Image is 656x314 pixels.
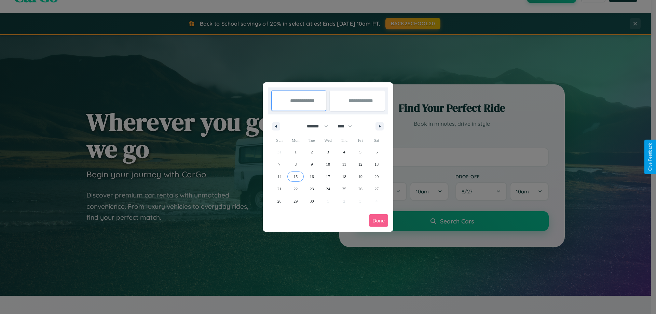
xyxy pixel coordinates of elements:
[320,146,336,158] button: 3
[277,195,282,207] span: 28
[287,183,303,195] button: 22
[287,170,303,183] button: 15
[304,183,320,195] button: 23
[358,183,363,195] span: 26
[336,170,352,183] button: 18
[326,158,330,170] span: 10
[320,170,336,183] button: 17
[304,195,320,207] button: 30
[304,170,320,183] button: 16
[352,183,368,195] button: 26
[369,158,385,170] button: 13
[369,135,385,146] span: Sat
[343,146,345,158] span: 4
[358,170,363,183] span: 19
[320,158,336,170] button: 10
[648,143,653,171] div: Give Feedback
[287,158,303,170] button: 8
[375,146,378,158] span: 6
[271,195,287,207] button: 28
[287,146,303,158] button: 1
[352,158,368,170] button: 12
[293,170,298,183] span: 15
[374,158,379,170] span: 13
[310,170,314,183] span: 16
[342,170,346,183] span: 18
[271,170,287,183] button: 14
[369,146,385,158] button: 6
[369,214,388,227] button: Done
[287,135,303,146] span: Mon
[320,135,336,146] span: Wed
[359,146,361,158] span: 5
[304,146,320,158] button: 2
[358,158,363,170] span: 12
[336,158,352,170] button: 11
[295,158,297,170] span: 8
[336,146,352,158] button: 4
[278,158,281,170] span: 7
[352,135,368,146] span: Fri
[369,183,385,195] button: 27
[271,135,287,146] span: Sun
[293,183,298,195] span: 22
[271,158,287,170] button: 7
[287,195,303,207] button: 29
[304,135,320,146] span: Tue
[342,158,346,170] span: 11
[369,170,385,183] button: 20
[374,170,379,183] span: 20
[277,183,282,195] span: 21
[310,195,314,207] span: 30
[311,158,313,170] span: 9
[304,158,320,170] button: 9
[352,170,368,183] button: 19
[295,146,297,158] span: 1
[326,170,330,183] span: 17
[336,183,352,195] button: 25
[326,183,330,195] span: 24
[342,183,346,195] span: 25
[320,183,336,195] button: 24
[293,195,298,207] span: 29
[311,146,313,158] span: 2
[271,183,287,195] button: 21
[352,146,368,158] button: 5
[327,146,329,158] span: 3
[310,183,314,195] span: 23
[336,135,352,146] span: Thu
[277,170,282,183] span: 14
[374,183,379,195] span: 27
